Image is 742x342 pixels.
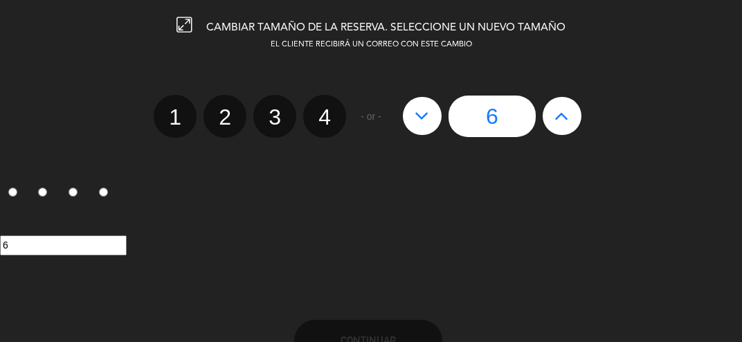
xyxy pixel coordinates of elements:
span: EL CLIENTE RECIBIRÁ UN CORREO CON ESTE CAMBIO [271,41,472,48]
label: 2 [30,181,61,205]
input: 4 [99,188,108,197]
input: 2 [38,188,47,197]
label: 2 [203,95,246,138]
label: 3 [253,95,296,138]
input: 1 [8,188,17,197]
label: 4 [91,181,121,205]
label: 1 [154,95,197,138]
input: 3 [69,188,78,197]
span: - or - [361,109,381,125]
label: 3 [61,181,91,205]
span: CAMBIAR TAMAÑO DE LA RESERVA. SELECCIONE UN NUEVO TAMAÑO [206,22,565,33]
label: 4 [303,95,346,138]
